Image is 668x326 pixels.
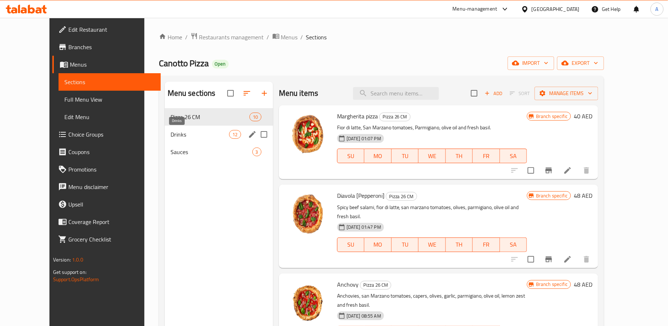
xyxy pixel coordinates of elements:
[68,43,155,51] span: Branches
[574,191,592,201] h6: 48 AED
[535,87,598,100] button: Manage items
[171,113,250,121] div: Pizza 26 CM
[563,255,572,264] a: Edit menu item
[395,151,416,161] span: TU
[52,21,161,38] a: Edit Restaurant
[199,33,264,42] span: Restaurants management
[364,149,391,163] button: MO
[337,237,364,252] button: SU
[353,87,439,100] input: search
[380,113,410,121] span: Pizza 26 CM
[337,123,527,132] p: Fior di latte, San Marzano tomatoes, Parmigiano, olive oil and fresh basil.
[578,162,595,179] button: delete
[523,252,539,267] span: Select to update
[68,25,155,34] span: Edit Restaurant
[344,135,384,142] span: [DATE] 01:07 PM
[68,182,155,191] span: Menu disclaimer
[165,105,273,164] nav: Menu sections
[52,213,161,231] a: Coverage Report
[64,78,155,86] span: Sections
[344,313,384,319] span: [DATE] 08:55 AM
[70,60,155,69] span: Menus
[386,192,417,201] span: Pizza 26 CM
[340,151,361,161] span: SU
[52,161,161,178] a: Promotions
[337,111,378,122] span: Margherita pizza
[285,111,331,158] img: Margherita pizza
[72,255,83,264] span: 1.0.0
[484,89,503,98] span: Add
[449,239,470,250] span: TH
[250,114,261,121] span: 10
[212,60,229,68] div: Open
[191,32,264,42] a: Restaurants management
[503,151,524,161] span: SA
[532,5,580,13] div: [GEOGRAPHIC_DATA]
[52,143,161,161] a: Coupons
[165,126,273,143] div: Drinks12edit
[165,143,273,161] div: Sauces3
[500,237,527,252] button: SA
[656,5,659,13] span: A
[574,279,592,290] h6: 48 AED
[578,251,595,268] button: delete
[229,130,241,139] div: items
[171,148,252,156] span: Sauces
[482,88,505,99] span: Add item
[421,151,443,161] span: WE
[540,89,592,98] span: Manage items
[392,237,419,252] button: TU
[344,224,384,231] span: [DATE] 01:47 PM
[446,237,473,252] button: TH
[503,239,524,250] span: SA
[360,281,391,289] span: Pizza 26 CM
[523,163,539,178] span: Select to update
[253,149,261,156] span: 3
[52,196,161,213] a: Upsell
[563,59,598,68] span: export
[557,56,604,70] button: export
[285,279,331,326] img: Anchovy
[419,149,445,163] button: WE
[340,239,361,250] span: SU
[306,33,327,42] span: Sections
[68,217,155,226] span: Coverage Report
[476,239,497,250] span: FR
[505,88,535,99] span: Select section first
[68,235,155,244] span: Grocery Checklist
[59,91,161,108] a: Full Menu View
[267,33,269,42] li: /
[159,32,604,42] nav: breadcrumb
[247,129,258,140] button: edit
[449,151,470,161] span: TH
[379,113,411,121] div: Pizza 26 CM
[279,88,319,99] h2: Menu items
[223,86,238,101] span: Select all sections
[68,200,155,209] span: Upsell
[52,38,161,56] a: Branches
[52,126,161,143] a: Choice Groups
[159,33,182,42] a: Home
[473,237,500,252] button: FR
[395,239,416,250] span: TU
[52,231,161,248] a: Grocery Checklist
[185,33,188,42] li: /
[256,85,273,102] button: Add section
[52,178,161,196] a: Menu disclaimer
[285,191,331,237] img: Diavola [Pepperoni]
[337,149,364,163] button: SU
[337,291,527,310] p: Anchovies, san Marzano tomatoes, capers, olives, garlic, parmigiano, olive oil, lemon zest and fr...
[64,95,155,104] span: Full Menu View
[238,85,256,102] span: Sort sections
[446,149,473,163] button: TH
[68,148,155,156] span: Coupons
[364,237,391,252] button: MO
[421,239,443,250] span: WE
[500,149,527,163] button: SA
[482,88,505,99] button: Add
[159,55,209,71] span: Canotto Pizza
[272,32,298,42] a: Menus
[574,111,592,121] h6: 40 AED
